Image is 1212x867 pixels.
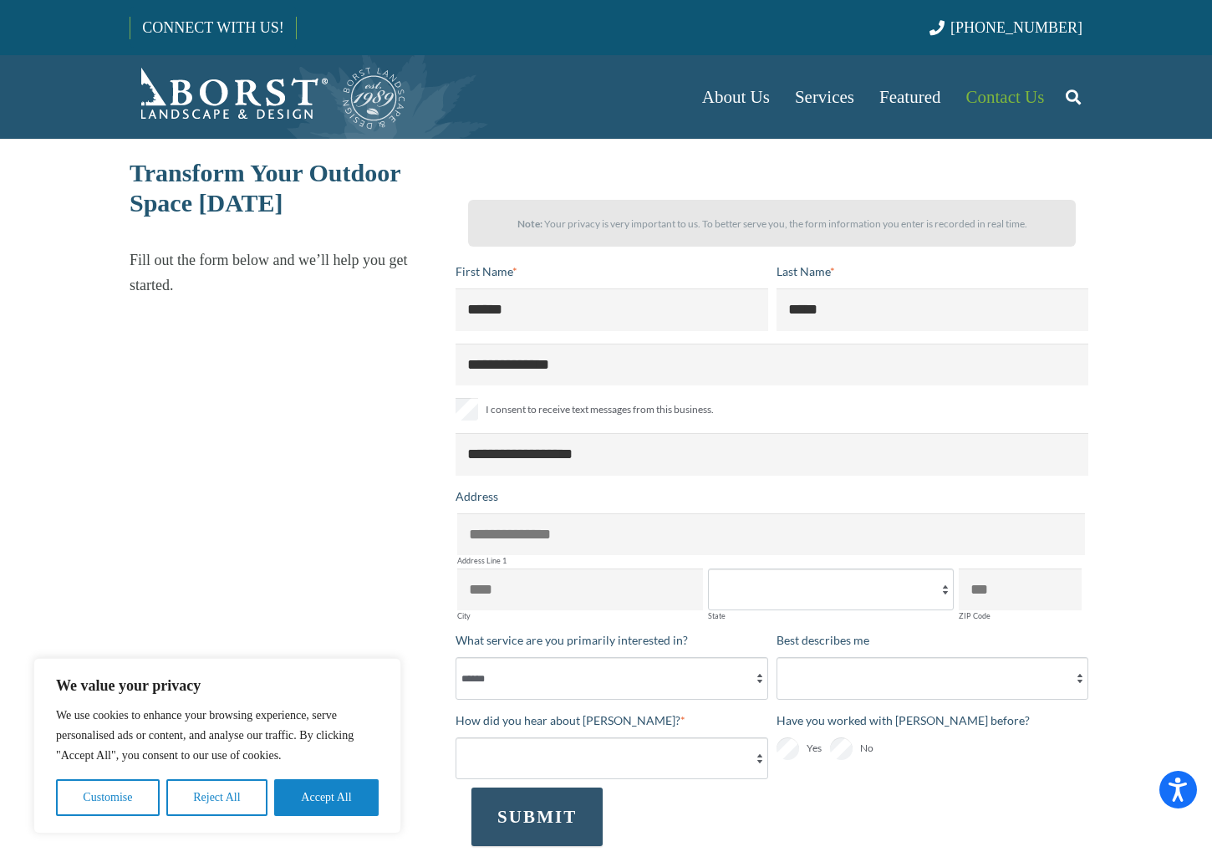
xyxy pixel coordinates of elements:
[130,8,295,48] a: CONNECT WITH US!
[457,612,703,620] label: City
[777,264,830,278] span: Last Name
[777,633,869,647] span: Best describes me
[777,288,1089,330] input: Last Name*
[690,55,782,139] a: About Us
[130,64,407,130] a: Borst-Logo
[950,19,1082,36] span: [PHONE_NUMBER]
[166,779,267,816] button: Reject All
[456,264,512,278] span: First Name
[1057,76,1090,118] a: Search
[708,612,954,620] label: State
[457,557,1085,564] label: Address Line 1
[486,400,714,420] span: I consent to receive text messages from this business.
[456,657,768,699] select: What service are you primarily interested in?
[830,737,853,760] input: No
[777,737,799,760] input: Yes
[517,217,542,230] strong: Note:
[860,738,873,758] span: No
[966,87,1045,107] span: Contact Us
[879,87,940,107] span: Featured
[56,676,379,696] p: We value your privacy
[456,713,680,727] span: How did you hear about [PERSON_NAME]?
[807,738,822,758] span: Yes
[56,706,379,766] p: We use cookies to enhance your browsing experience, serve personalised ads or content, and analys...
[33,658,401,834] div: We value your privacy
[959,612,1082,620] label: ZIP Code
[483,212,1061,237] p: Your privacy is very important to us. To better serve you, the form information you enter is reco...
[130,247,441,298] p: Fill out the form below and we’ll help you get started.
[456,398,478,421] input: I consent to receive text messages from this business.
[456,288,768,330] input: First Name*
[777,657,1089,699] select: Best describes me
[702,87,770,107] span: About Us
[795,87,854,107] span: Services
[456,489,498,503] span: Address
[471,788,603,846] button: SUBMIT
[954,55,1057,139] a: Contact Us
[777,713,1030,727] span: Have you worked with [PERSON_NAME] before?
[782,55,867,139] a: Services
[56,779,160,816] button: Customise
[456,633,688,647] span: What service are you primarily interested in?
[274,779,379,816] button: Accept All
[929,19,1082,36] a: [PHONE_NUMBER]
[456,737,768,779] select: How did you hear about [PERSON_NAME]?*
[867,55,953,139] a: Featured
[130,159,400,217] span: Transform Your Outdoor Space [DATE]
